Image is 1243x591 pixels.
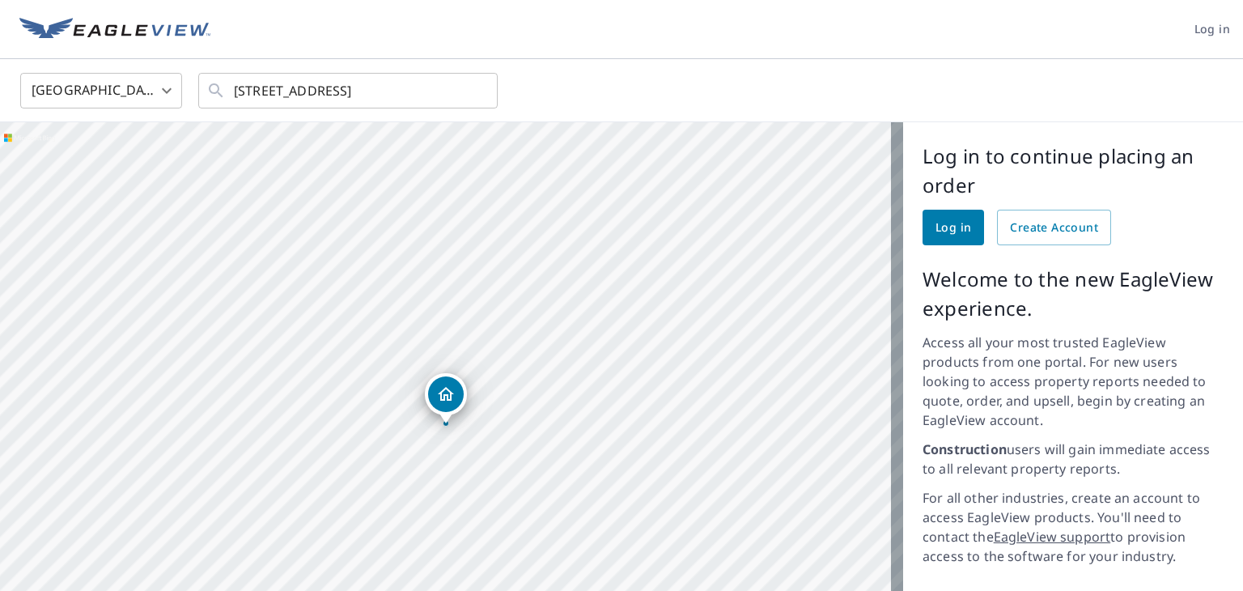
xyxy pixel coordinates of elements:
p: Log in to continue placing an order [923,142,1224,200]
a: Create Account [997,210,1111,245]
a: Log in [923,210,984,245]
p: Access all your most trusted EagleView products from one portal. For new users looking to access ... [923,333,1224,430]
a: EagleView support [994,528,1111,546]
p: For all other industries, create an account to access EagleView products. You'll need to contact ... [923,488,1224,566]
span: Log in [1194,19,1230,40]
div: [GEOGRAPHIC_DATA] [20,68,182,113]
span: Log in [935,218,971,238]
input: Search by address or latitude-longitude [234,68,465,113]
strong: Construction [923,440,1007,458]
div: Dropped pin, building 1, Residential property, 429 Route 129 Loudon, NH 03307 [425,373,467,423]
p: Welcome to the new EagleView experience. [923,265,1224,323]
span: Create Account [1010,218,1098,238]
p: users will gain immediate access to all relevant property reports. [923,440,1224,478]
img: EV Logo [19,18,210,42]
